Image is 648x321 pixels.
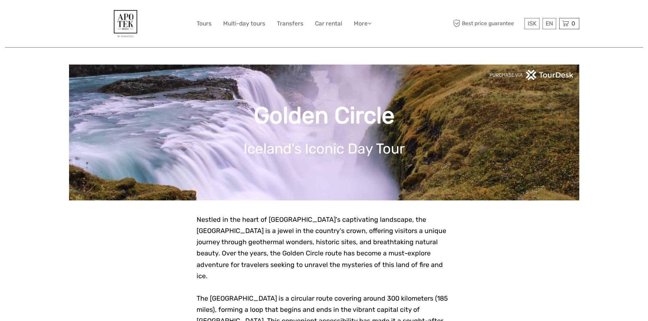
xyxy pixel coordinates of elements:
div: EN [543,18,556,29]
a: Transfers [277,19,303,29]
span: 0 [570,20,576,27]
span: Best price guarantee [452,18,523,29]
a: Tours [197,19,212,29]
a: Multi-day tours [223,19,265,29]
h1: Golden Circle [79,102,569,129]
h1: Iceland's Iconic Day Tour [79,140,569,157]
img: 77-9d1c84b2-efce-47e2-937f-6c1b6e9e5575_logo_big.jpg [107,5,144,42]
img: PurchaseViaTourDeskwhite.png [489,70,574,80]
span: ISK [528,20,536,27]
a: Car rental [315,19,342,29]
span: Nestled in the heart of [GEOGRAPHIC_DATA]'s captivating landscape, the [GEOGRAPHIC_DATA] is a jew... [197,216,446,280]
a: More [354,19,371,29]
